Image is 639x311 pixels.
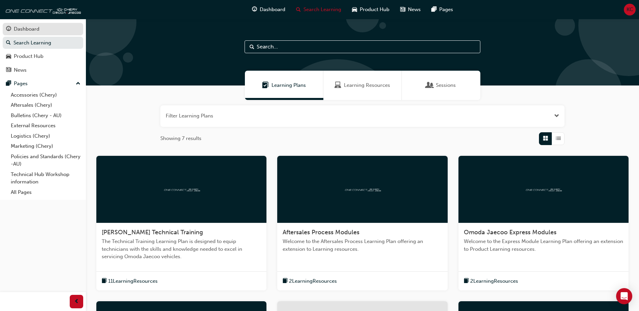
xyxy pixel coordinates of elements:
[624,4,636,15] button: KC
[408,6,421,13] span: News
[464,238,623,253] span: Welcome to the Express Module Learning Plan offering an extension to Product Learning resources.
[163,186,200,192] img: oneconnect
[395,3,426,16] a: news-iconNews
[616,288,632,304] div: Open Intercom Messenger
[347,3,395,16] a: car-iconProduct Hub
[426,3,458,16] a: pages-iconPages
[303,6,341,13] span: Search Learning
[102,229,203,236] span: [PERSON_NAME] Technical Training
[3,22,83,77] button: DashboardSearch LearningProduct HubNews
[271,81,306,89] span: Learning Plans
[464,277,518,285] button: book-icon2LearningResources
[439,6,453,13] span: Pages
[344,81,390,89] span: Learning Resources
[102,238,261,261] span: The Technical Training Learning Plan is designed to equip technicians with the skills and knowled...
[252,5,257,14] span: guage-icon
[102,277,158,285] button: book-icon11LearningResources
[8,120,83,131] a: External Resources
[400,5,405,14] span: news-icon
[296,5,301,14] span: search-icon
[6,67,11,73] span: news-icon
[262,81,269,89] span: Learning Plans
[3,3,81,16] img: oneconnect
[464,229,556,236] span: Omoda Jaecoo Express Modules
[76,79,81,88] span: up-icon
[8,169,83,187] a: Technical Hub Workshop information
[160,135,201,142] span: Showing 7 results
[525,186,562,192] img: oneconnect
[102,277,107,285] span: book-icon
[402,71,480,100] a: SessionsSessions
[556,135,561,142] span: List
[6,81,11,87] span: pages-icon
[289,277,337,285] span: 2 Learning Resources
[260,6,285,13] span: Dashboard
[245,40,480,53] input: Search...
[283,229,359,236] span: Aftersales Process Modules
[352,5,357,14] span: car-icon
[458,156,629,291] a: oneconnectOmoda Jaecoo Express ModulesWelcome to the Express Module Learning Plan offering an ext...
[3,64,83,76] a: News
[6,26,11,32] span: guage-icon
[8,151,83,169] a: Policies and Standards (Chery -AU)
[8,90,83,100] a: Accessories (Chery)
[426,81,433,89] span: Sessions
[14,53,43,60] div: Product Hub
[6,54,11,60] span: car-icon
[3,77,83,90] button: Pages
[8,100,83,110] a: Aftersales (Chery)
[291,3,347,16] a: search-iconSearch Learning
[470,277,518,285] span: 2 Learning Resources
[543,135,548,142] span: Grid
[283,238,442,253] span: Welcome to the Aftersales Process Learning Plan offering an extension to Learning resources.
[8,187,83,198] a: All Pages
[6,40,11,46] span: search-icon
[14,66,27,74] div: News
[627,6,633,13] span: KC
[436,81,456,89] span: Sessions
[96,156,266,291] a: oneconnect[PERSON_NAME] Technical TrainingThe Technical Training Learning Plan is designed to equ...
[3,50,83,63] a: Product Hub
[247,3,291,16] a: guage-iconDashboard
[3,37,83,49] a: Search Learning
[14,80,28,88] div: Pages
[334,81,341,89] span: Learning Resources
[283,277,337,285] button: book-icon2LearningResources
[360,6,389,13] span: Product Hub
[14,25,39,33] div: Dashboard
[554,112,559,120] button: Open the filter
[8,131,83,141] a: Logistics (Chery)
[8,110,83,121] a: Bulletins (Chery - AU)
[8,141,83,151] a: Marketing (Chery)
[3,23,83,35] a: Dashboard
[245,71,323,100] a: Learning PlansLearning Plans
[74,298,79,306] span: prev-icon
[432,5,437,14] span: pages-icon
[250,43,254,51] span: Search
[277,156,447,291] a: oneconnectAftersales Process ModulesWelcome to the Aftersales Process Learning Plan offering an e...
[464,277,469,285] span: book-icon
[323,71,402,100] a: Learning ResourcesLearning Resources
[344,186,381,192] img: oneconnect
[108,277,158,285] span: 11 Learning Resources
[283,277,288,285] span: book-icon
